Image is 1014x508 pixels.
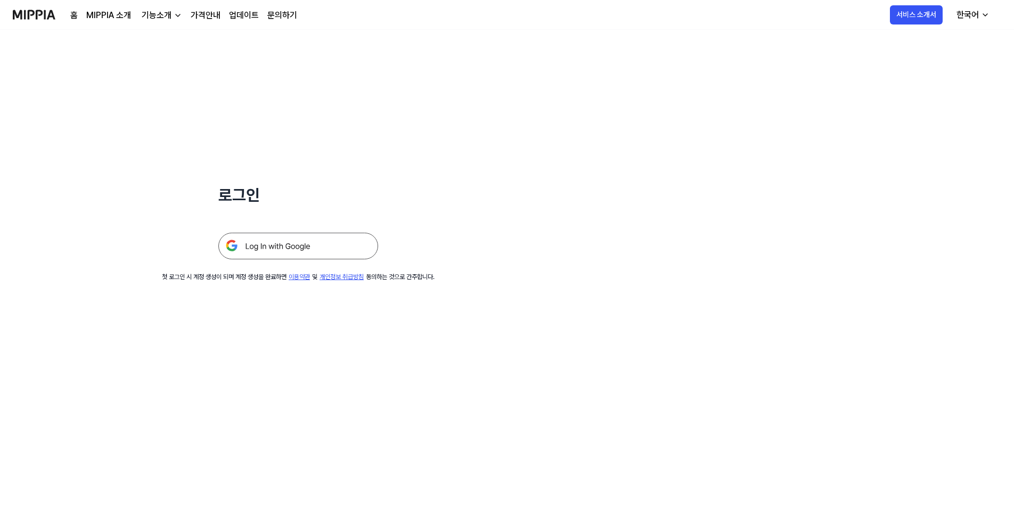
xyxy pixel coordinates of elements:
img: 구글 로그인 버튼 [218,233,378,259]
h1: 로그인 [218,183,378,207]
button: 기능소개 [140,9,182,22]
a: 홈 [70,9,78,22]
a: 개인정보 취급방침 [320,273,364,281]
div: 첫 로그인 시 계정 생성이 되며 계정 생성을 완료하면 및 동의하는 것으로 간주합니다. [162,272,435,282]
div: 기능소개 [140,9,174,22]
button: 한국어 [948,4,996,26]
a: 업데이트 [229,9,259,22]
a: MIPPIA 소개 [86,9,131,22]
div: 한국어 [954,9,981,21]
button: 서비스 소개서 [890,5,943,24]
a: 가격안내 [191,9,220,22]
a: 문의하기 [267,9,297,22]
img: down [174,11,182,20]
a: 이용약관 [289,273,310,281]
